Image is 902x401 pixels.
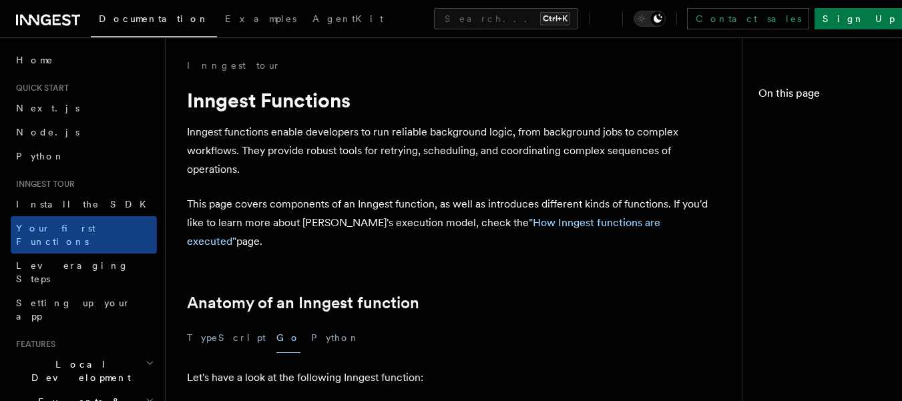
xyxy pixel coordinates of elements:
[187,294,419,312] a: Anatomy of an Inngest function
[187,123,721,179] p: Inngest functions enable developers to run reliable background logic, from background jobs to com...
[634,11,666,27] button: Toggle dark mode
[16,199,154,210] span: Install the SDK
[16,103,79,113] span: Next.js
[11,192,157,216] a: Install the SDK
[217,4,304,36] a: Examples
[99,13,209,24] span: Documentation
[16,127,79,137] span: Node.js
[11,339,55,350] span: Features
[11,144,157,168] a: Python
[11,291,157,328] a: Setting up your app
[304,4,391,36] a: AgentKit
[16,298,131,322] span: Setting up your app
[11,216,157,254] a: Your first Functions
[276,323,300,353] button: Go
[311,323,360,353] button: Python
[16,260,129,284] span: Leveraging Steps
[11,83,69,93] span: Quick start
[758,85,886,107] h4: On this page
[16,151,65,161] span: Python
[11,120,157,144] a: Node.js
[16,223,95,247] span: Your first Functions
[312,13,383,24] span: AgentKit
[11,179,75,189] span: Inngest tour
[11,358,146,384] span: Local Development
[687,8,809,29] a: Contact sales
[434,8,578,29] button: Search...Ctrl+K
[187,368,721,387] p: Let's have a look at the following Inngest function:
[11,48,157,72] a: Home
[540,12,570,25] kbd: Ctrl+K
[16,53,53,67] span: Home
[187,195,721,251] p: This page covers components of an Inngest function, as well as introduces different kinds of func...
[225,13,296,24] span: Examples
[187,59,280,72] a: Inngest tour
[11,254,157,291] a: Leveraging Steps
[11,96,157,120] a: Next.js
[187,323,266,353] button: TypeScript
[11,352,157,390] button: Local Development
[91,4,217,37] a: Documentation
[187,88,721,112] h1: Inngest Functions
